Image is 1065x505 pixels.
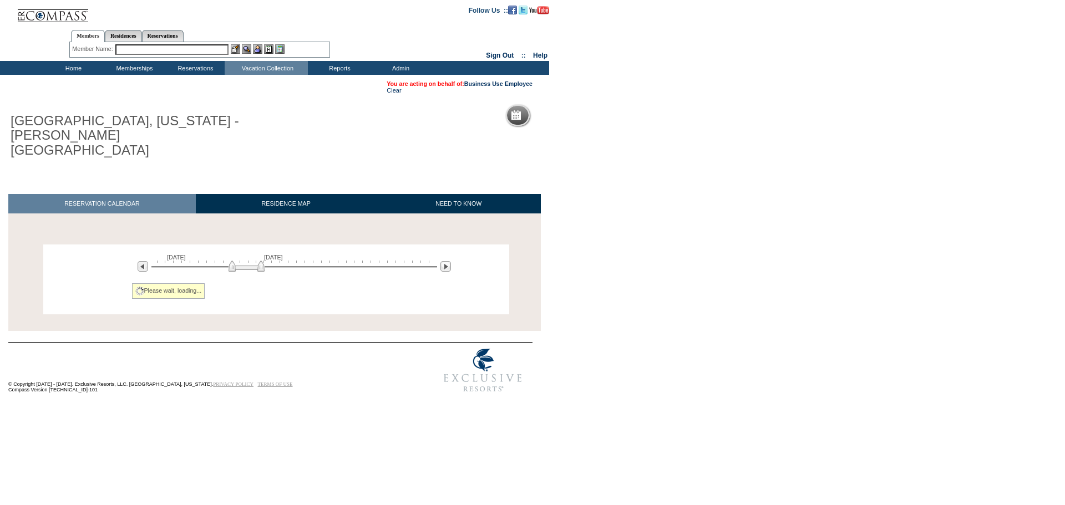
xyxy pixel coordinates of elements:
td: Memberships [103,61,164,75]
img: b_edit.gif [231,44,240,54]
a: Clear [387,87,401,94]
span: You are acting on behalf of: [387,80,532,87]
a: Subscribe to our YouTube Channel [529,6,549,13]
img: Exclusive Resorts [433,343,532,398]
a: NEED TO KNOW [376,194,541,213]
a: Members [71,30,105,42]
div: Please wait, loading... [132,283,205,299]
img: Become our fan on Facebook [508,6,517,14]
a: Business Use Employee [464,80,532,87]
td: Reservations [164,61,225,75]
img: b_calculator.gif [275,44,285,54]
a: Become our fan on Facebook [508,6,517,13]
span: [DATE] [167,254,186,261]
a: Follow us on Twitter [519,6,528,13]
a: RESERVATION CALENDAR [8,194,196,213]
img: View [242,44,251,54]
a: Help [533,52,547,59]
a: RESIDENCE MAP [196,194,377,213]
span: :: [521,52,526,59]
a: Residences [105,30,142,42]
img: Subscribe to our YouTube Channel [529,6,549,14]
td: Vacation Collection [225,61,308,75]
img: Next [440,261,451,272]
a: PRIVACY POLICY [213,381,253,387]
img: Reservations [264,44,273,54]
img: spinner2.gif [135,287,144,295]
a: TERMS OF USE [258,381,293,387]
td: Follow Us :: [469,6,508,14]
td: © Copyright [DATE] - [DATE]. Exclusive Resorts, LLC. [GEOGRAPHIC_DATA], [US_STATE]. Compass Versi... [8,343,397,398]
img: Follow us on Twitter [519,6,528,14]
span: [DATE] [264,254,283,261]
div: Member Name: [72,44,115,54]
img: Impersonate [253,44,262,54]
td: Reports [308,61,369,75]
a: Sign Out [486,52,514,59]
h1: [GEOGRAPHIC_DATA], [US_STATE] - [PERSON_NAME][GEOGRAPHIC_DATA] [8,111,257,160]
h5: Reservation Calendar [525,112,610,119]
td: Home [42,61,103,75]
img: Previous [138,261,148,272]
a: Reservations [142,30,184,42]
td: Admin [369,61,430,75]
